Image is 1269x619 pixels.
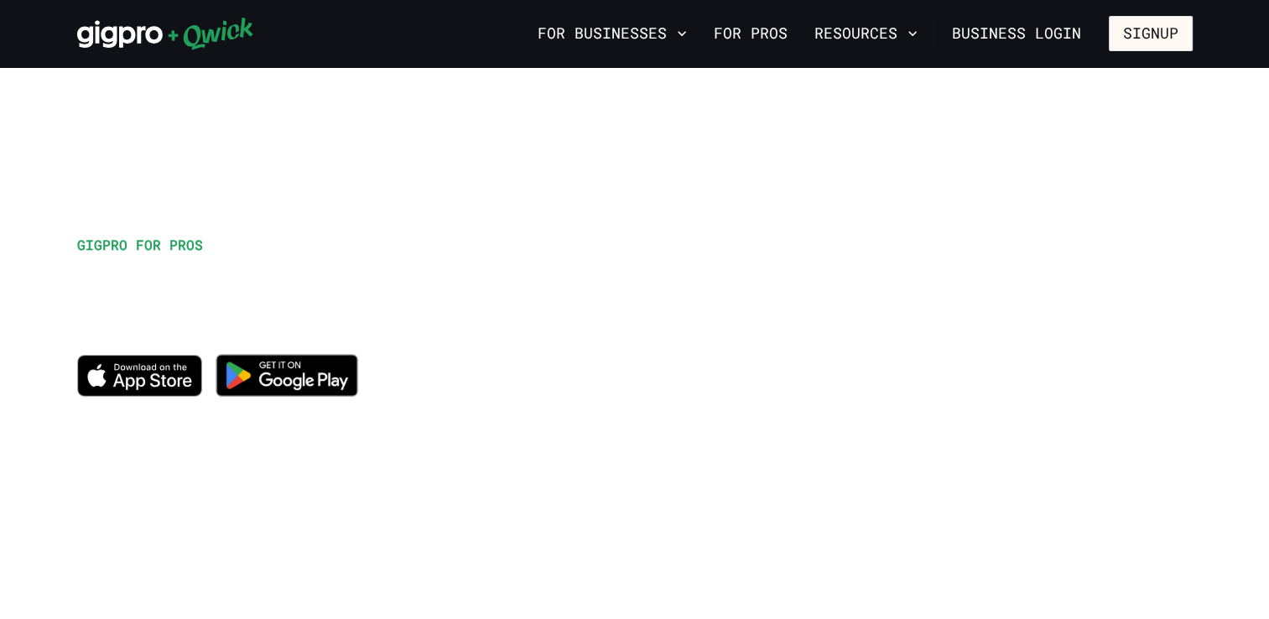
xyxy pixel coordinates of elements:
[77,382,203,400] a: Download on the App Store
[1109,16,1193,51] button: Signup
[531,19,694,48] button: For Businesses
[205,344,368,407] img: Get it on Google Play
[77,236,203,253] span: GIGPRO FOR PROS
[707,19,794,48] a: For Pros
[808,19,924,48] button: Resources
[938,16,1095,51] a: Business Login
[77,262,746,337] h1: Work when you want, explore new opportunities, and get paid for it!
